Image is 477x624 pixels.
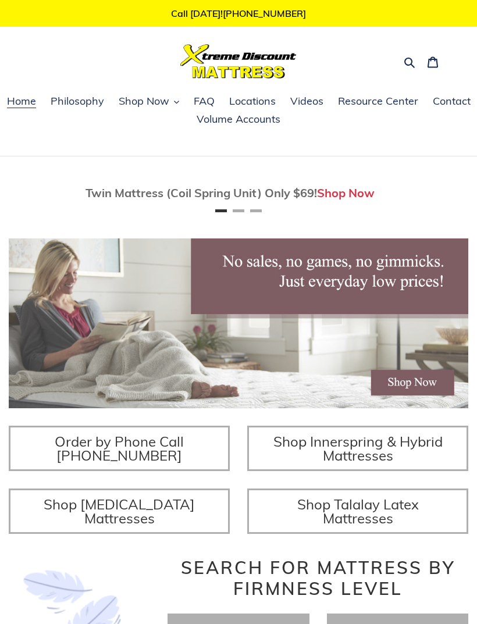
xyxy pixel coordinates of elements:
[51,94,104,108] span: Philosophy
[194,94,215,108] span: FAQ
[119,94,169,108] span: Shop Now
[233,209,244,212] button: Page 2
[223,93,282,110] a: Locations
[317,186,375,200] a: Shop Now
[433,94,471,108] span: Contact
[332,93,424,110] a: Resource Center
[247,488,468,534] a: Shop Talalay Latex Mattresses
[273,433,443,464] span: Shop Innerspring & Hybrid Mattresses
[215,209,227,212] button: Page 1
[247,426,468,471] a: Shop Innerspring & Hybrid Mattresses
[197,112,280,126] span: Volume Accounts
[427,93,476,110] a: Contact
[290,94,323,108] span: Videos
[9,488,230,534] a: Shop [MEDICAL_DATA] Mattresses
[284,93,329,110] a: Videos
[229,94,276,108] span: Locations
[9,426,230,471] a: Order by Phone Call [PHONE_NUMBER]
[45,93,110,110] a: Philosophy
[9,238,468,408] img: herobannermay2022-1652879215306_1200x.jpg
[55,433,184,464] span: Order by Phone Call [PHONE_NUMBER]
[7,94,36,108] span: Home
[250,209,262,212] button: Page 3
[1,93,42,110] a: Home
[86,186,317,200] span: Twin Mattress (Coil Spring Unit) Only $69!
[188,93,220,110] a: FAQ
[191,111,286,129] a: Volume Accounts
[223,8,306,19] a: [PHONE_NUMBER]
[297,495,419,527] span: Shop Talalay Latex Mattresses
[338,94,418,108] span: Resource Center
[113,93,185,110] button: Shop Now
[44,495,195,527] span: Shop [MEDICAL_DATA] Mattresses
[181,557,455,600] span: Search for Mattress by Firmness Level
[180,44,297,79] img: Xtreme Discount Mattress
